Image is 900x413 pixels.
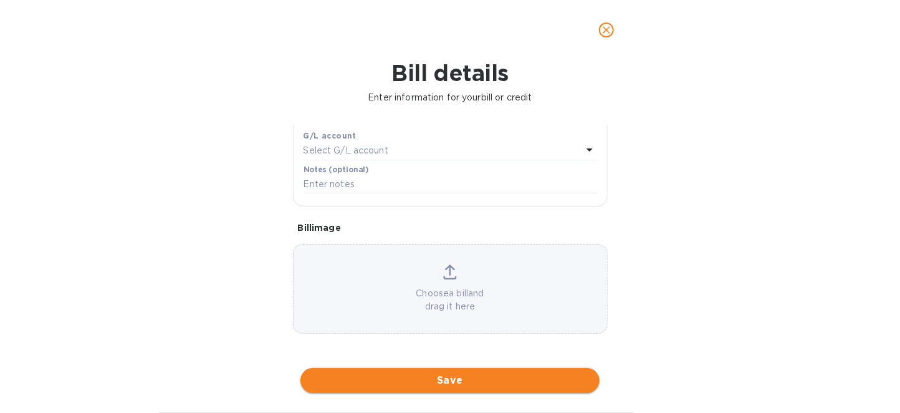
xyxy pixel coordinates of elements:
[298,221,603,234] p: Bill image
[591,15,621,45] button: close
[310,373,590,388] span: Save
[10,60,890,86] h1: Bill details
[10,91,890,104] p: Enter information for your bill or credit
[304,175,597,194] input: Enter notes
[304,144,388,157] p: Select G/L account
[294,287,607,313] p: Choose a bill and drag it here
[300,368,600,393] button: Save
[304,166,369,173] label: Notes (optional)
[304,131,357,140] b: G/L account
